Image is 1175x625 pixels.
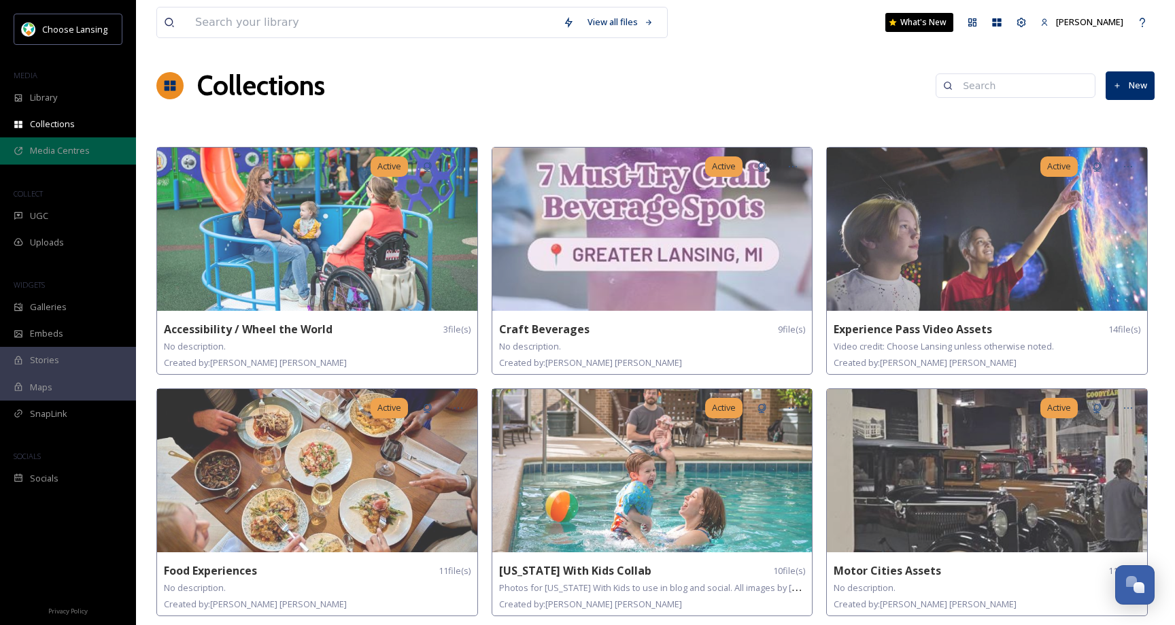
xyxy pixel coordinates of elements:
[1106,71,1155,99] button: New
[1108,323,1140,336] span: 14 file(s)
[492,148,813,311] img: 2f506d15-a417-48e7-85d9-feb09bb6b527.jpg
[499,581,964,594] span: Photos for [US_STATE] With Kids to use in blog and social. All images by [PERSON_NAME] unless not...
[834,563,941,578] strong: Motor Cities Assets
[30,209,48,222] span: UGC
[164,356,347,369] span: Created by: [PERSON_NAME] [PERSON_NAME]
[30,144,90,157] span: Media Centres
[164,322,333,337] strong: Accessibility / Wheel the World
[1034,9,1130,35] a: [PERSON_NAME]
[48,602,88,618] a: Privacy Policy
[778,323,805,336] span: 9 file(s)
[30,327,63,340] span: Embeds
[164,340,226,352] span: No description.
[157,148,477,311] img: 38465706-895e-4425-b1b5-92c7b7c153f5.jpg
[14,280,45,290] span: WIDGETS
[164,598,347,610] span: Created by: [PERSON_NAME] [PERSON_NAME]
[443,323,471,336] span: 3 file(s)
[712,401,736,414] span: Active
[499,563,651,578] strong: [US_STATE] With Kids Collab
[1108,564,1140,577] span: 11 file(s)
[14,451,41,461] span: SOCIALS
[188,7,556,37] input: Search your library
[834,581,896,594] span: No description.
[492,389,813,552] img: 984fd203-e927-4243-b16f-1efd6458a4b7.jpg
[30,236,64,249] span: Uploads
[499,598,682,610] span: Created by: [PERSON_NAME] [PERSON_NAME]
[377,401,401,414] span: Active
[1047,401,1071,414] span: Active
[885,13,953,32] a: What's New
[834,322,992,337] strong: Experience Pass Video Assets
[30,91,57,104] span: Library
[499,356,682,369] span: Created by: [PERSON_NAME] [PERSON_NAME]
[377,160,401,173] span: Active
[42,23,107,35] span: Choose Lansing
[30,472,58,485] span: Socials
[30,381,52,394] span: Maps
[14,70,37,80] span: MEDIA
[48,607,88,615] span: Privacy Policy
[164,563,257,578] strong: Food Experiences
[834,598,1017,610] span: Created by: [PERSON_NAME] [PERSON_NAME]
[439,564,471,577] span: 11 file(s)
[157,389,477,552] img: 134afa61-85b1-4772-8b92-9b3e04381b0e.jpg
[773,564,805,577] span: 10 file(s)
[14,188,43,199] span: COLLECT
[712,160,736,173] span: Active
[197,65,325,106] a: Collections
[499,340,561,352] span: No description.
[834,340,1054,352] span: Video credit: Choose Lansing unless otherwise noted.
[30,354,59,367] span: Stories
[30,118,75,131] span: Collections
[834,356,1017,369] span: Created by: [PERSON_NAME] [PERSON_NAME]
[581,9,660,35] a: View all files
[827,148,1147,311] img: c9ceca61-d675-4ce1-b78b-408e87b073f2.jpg
[164,581,226,594] span: No description.
[30,407,67,420] span: SnapLink
[30,301,67,314] span: Galleries
[1047,160,1071,173] span: Active
[22,22,35,36] img: logo.jpeg
[827,389,1147,552] img: 53f7c83a-3bcf-4caf-969e-2a59f2db7f8a.jpg
[1056,16,1123,28] span: [PERSON_NAME]
[1115,565,1155,605] button: Open Chat
[956,72,1088,99] input: Search
[499,322,590,337] strong: Craft Beverages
